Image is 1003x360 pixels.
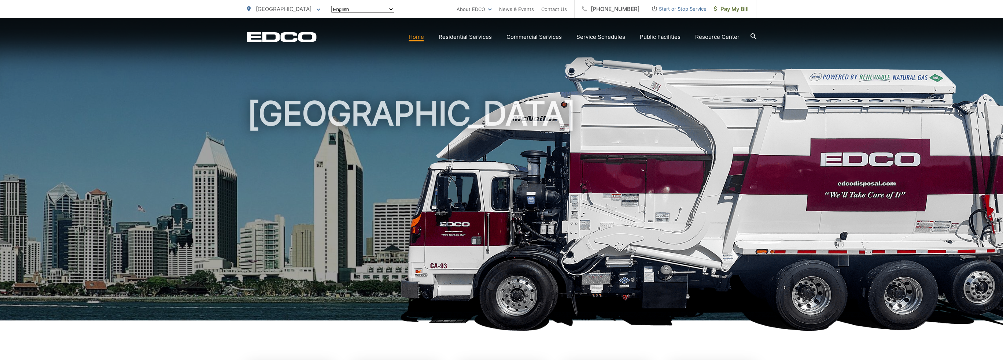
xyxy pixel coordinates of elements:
[247,32,317,42] a: EDCD logo. Return to the homepage.
[439,33,492,41] a: Residential Services
[695,33,740,41] a: Resource Center
[499,5,534,14] a: News & Events
[541,5,567,14] a: Contact Us
[506,33,562,41] a: Commercial Services
[409,33,424,41] a: Home
[457,5,492,14] a: About EDCO
[331,6,394,13] select: Select a language
[576,33,625,41] a: Service Schedules
[247,95,756,327] h1: [GEOGRAPHIC_DATA]
[640,33,681,41] a: Public Facilities
[256,5,311,12] span: [GEOGRAPHIC_DATA]
[714,5,749,14] span: Pay My Bill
